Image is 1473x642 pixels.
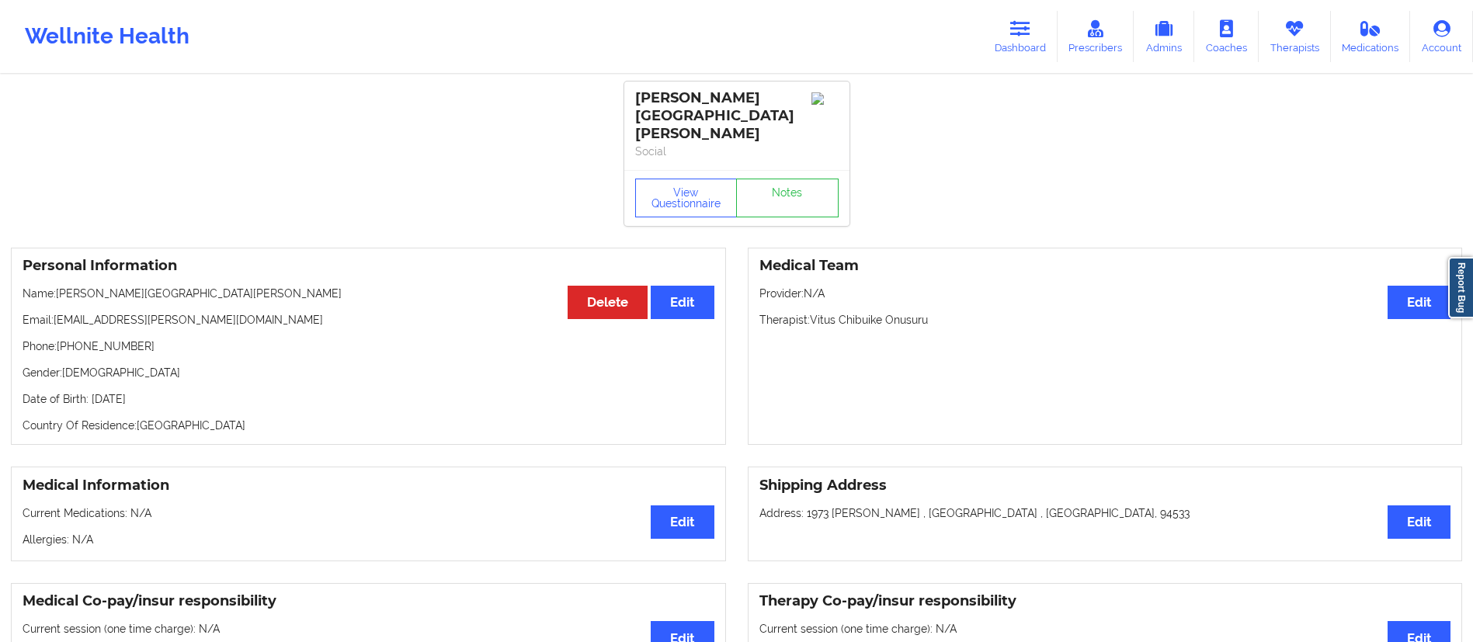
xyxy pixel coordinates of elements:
p: Social [635,144,839,159]
p: Email: [EMAIL_ADDRESS][PERSON_NAME][DOMAIN_NAME] [23,312,714,328]
h3: Personal Information [23,257,714,275]
a: Dashboard [983,11,1058,62]
div: [PERSON_NAME][GEOGRAPHIC_DATA][PERSON_NAME] [635,89,839,143]
a: Medications [1331,11,1411,62]
h3: Shipping Address [759,477,1451,495]
p: Provider: N/A [759,286,1451,301]
a: Notes [736,179,839,217]
p: Current session (one time charge): N/A [759,621,1451,637]
h3: Medical Co-pay/insur responsibility [23,592,714,610]
button: Edit [651,505,714,539]
a: Account [1410,11,1473,62]
button: Delete [568,286,648,319]
button: Edit [651,286,714,319]
p: Date of Birth: [DATE] [23,391,714,407]
a: Report Bug [1448,257,1473,318]
p: Phone: [PHONE_NUMBER] [23,338,714,354]
p: Country Of Residence: [GEOGRAPHIC_DATA] [23,418,714,433]
button: Edit [1388,286,1450,319]
button: Edit [1388,505,1450,539]
img: Image%2Fplaceholer-image.png [811,92,839,105]
a: Therapists [1259,11,1331,62]
h3: Medical Information [23,477,714,495]
a: Coaches [1194,11,1259,62]
p: Name: [PERSON_NAME][GEOGRAPHIC_DATA][PERSON_NAME] [23,286,714,301]
p: Current Medications: N/A [23,505,714,521]
p: Current session (one time charge): N/A [23,621,714,637]
p: Address: 1973 [PERSON_NAME] , [GEOGRAPHIC_DATA] , [GEOGRAPHIC_DATA], 94533 [759,505,1451,521]
a: Admins [1134,11,1194,62]
button: View Questionnaire [635,179,738,217]
h3: Medical Team [759,257,1451,275]
a: Prescribers [1058,11,1134,62]
p: Gender: [DEMOGRAPHIC_DATA] [23,365,714,380]
p: Therapist: Vitus Chibuike Onusuru [759,312,1451,328]
h3: Therapy Co-pay/insur responsibility [759,592,1451,610]
p: Allergies: N/A [23,532,714,547]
